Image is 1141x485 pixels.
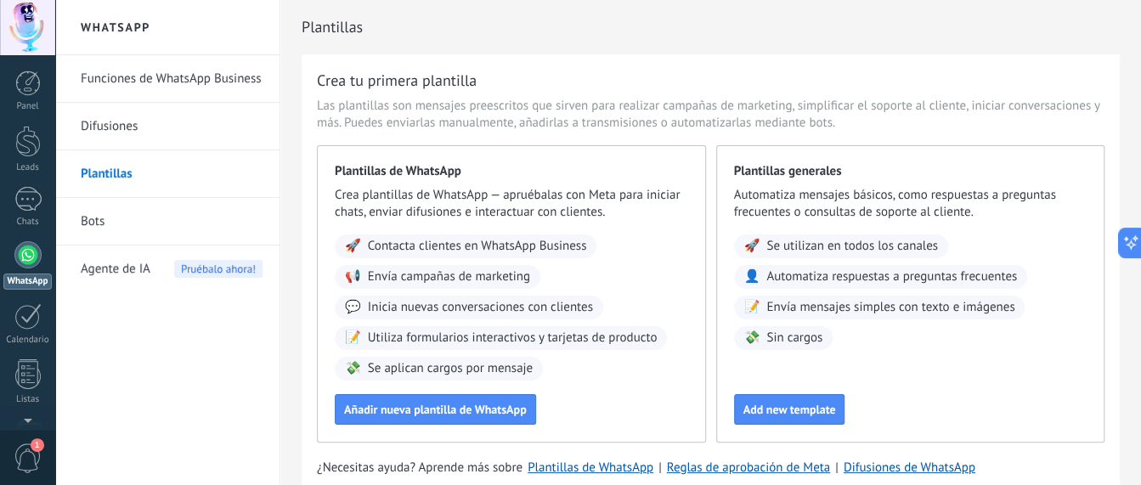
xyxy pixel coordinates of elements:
a: Funciones de WhatsApp Business [81,55,263,103]
div: | | [317,460,1104,477]
a: Difusiones de WhatsApp [844,460,975,476]
a: Plantillas de WhatsApp [528,460,653,476]
span: 🚀 [744,238,760,255]
li: Agente de IA [55,245,280,292]
span: Inicia nuevas conversaciones con clientes [368,299,593,316]
span: 💸 [744,330,760,347]
span: ¿Necesitas ayuda? Aprende más sobre [317,460,522,477]
li: Funciones de WhatsApp Business [55,55,280,103]
span: Add new template [743,403,836,415]
span: Contacta clientes en WhatsApp Business [368,238,587,255]
a: Agente de IAPruébalo ahora! [81,245,263,293]
div: WhatsApp [3,274,52,290]
span: Sin cargos [766,330,822,347]
span: 1 [31,438,44,452]
span: Envía mensajes simples con texto e imágenes [766,299,1014,316]
span: 💸 [345,360,361,377]
a: Bots [81,198,263,245]
span: Agente de IA [81,245,150,293]
span: Las plantillas son mensajes preescritos que sirven para realizar campañas de marketing, simplific... [317,98,1104,132]
span: 💬 [345,299,361,316]
a: Plantillas [81,150,263,198]
span: 📢 [345,268,361,285]
a: Difusiones [81,103,263,150]
span: Añadir nueva plantilla de WhatsApp [344,403,527,415]
span: Plantillas de WhatsApp [335,163,688,180]
div: Panel [3,101,53,112]
span: 👤 [744,268,760,285]
li: Plantillas [55,150,280,198]
button: Añadir nueva plantilla de WhatsApp [335,394,536,425]
li: Bots [55,198,280,245]
span: Automatiza mensajes básicos, como respuestas a preguntas frecuentes o consultas de soporte al cli... [734,187,1087,221]
span: Envía campañas de marketing [368,268,530,285]
span: Plantillas generales [734,163,1087,180]
div: Chats [3,217,53,228]
span: 📝 [744,299,760,316]
h3: Crea tu primera plantilla [317,70,477,91]
span: Pruébalo ahora! [174,260,263,278]
span: Automatiza respuestas a preguntas frecuentes [766,268,1017,285]
span: 📝 [345,330,361,347]
div: Leads [3,162,53,173]
a: Reglas de aprobación de Meta [667,460,831,476]
span: Utiliza formularios interactivos y tarjetas de producto [368,330,658,347]
div: Calendario [3,335,53,346]
li: Difusiones [55,103,280,150]
button: Add new template [734,394,845,425]
span: Se aplican cargos por mensaje [368,360,533,377]
span: Crea plantillas de WhatsApp — apruébalas con Meta para iniciar chats, enviar difusiones e interac... [335,187,688,221]
span: 🚀 [345,238,361,255]
h2: Plantillas [302,10,1120,44]
div: Listas [3,394,53,405]
span: Se utilizan en todos los canales [766,238,938,255]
